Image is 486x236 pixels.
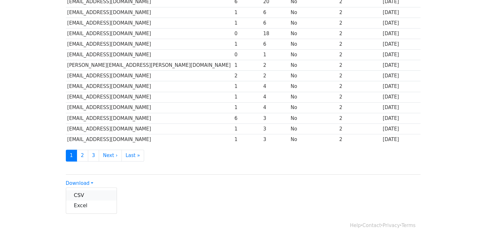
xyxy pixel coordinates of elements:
[381,134,420,145] td: [DATE]
[289,39,338,50] td: No
[289,123,338,134] td: No
[381,113,420,123] td: [DATE]
[289,18,338,28] td: No
[381,71,420,81] td: [DATE]
[289,50,338,60] td: No
[338,134,381,145] td: 2
[233,102,262,113] td: 1
[289,92,338,102] td: No
[233,18,262,28] td: 1
[289,134,338,145] td: No
[233,50,262,60] td: 0
[362,223,381,228] a: Contact
[289,113,338,123] td: No
[289,7,338,18] td: No
[338,7,381,18] td: 2
[381,123,420,134] td: [DATE]
[338,18,381,28] td: 2
[381,60,420,71] td: [DATE]
[381,81,420,92] td: [DATE]
[233,134,262,145] td: 1
[121,150,144,161] a: Last »
[66,190,117,201] a: CSV
[66,50,233,60] td: [EMAIL_ADDRESS][DOMAIN_NAME]
[233,7,262,18] td: 1
[289,81,338,92] td: No
[381,92,420,102] td: [DATE]
[381,18,420,28] td: [DATE]
[382,223,400,228] a: Privacy
[66,7,233,18] td: [EMAIL_ADDRESS][DOMAIN_NAME]
[262,71,289,81] td: 2
[66,102,233,113] td: [EMAIL_ADDRESS][DOMAIN_NAME]
[338,102,381,113] td: 2
[338,28,381,39] td: 2
[66,28,233,39] td: [EMAIL_ADDRESS][DOMAIN_NAME]
[66,201,117,211] a: Excel
[66,39,233,50] td: [EMAIL_ADDRESS][DOMAIN_NAME]
[233,81,262,92] td: 1
[262,60,289,71] td: 2
[262,134,289,145] td: 3
[338,92,381,102] td: 2
[66,150,77,161] a: 1
[262,28,289,39] td: 18
[262,102,289,113] td: 4
[381,39,420,50] td: [DATE]
[66,180,93,186] a: Download
[350,223,361,228] a: Help
[338,71,381,81] td: 2
[289,60,338,71] td: No
[66,92,233,102] td: [EMAIL_ADDRESS][DOMAIN_NAME]
[233,71,262,81] td: 2
[262,92,289,102] td: 4
[66,123,233,134] td: [EMAIL_ADDRESS][DOMAIN_NAME]
[66,18,233,28] td: [EMAIL_ADDRESS][DOMAIN_NAME]
[262,113,289,123] td: 3
[262,50,289,60] td: 1
[262,123,289,134] td: 3
[233,92,262,102] td: 1
[99,150,122,161] a: Next ›
[338,60,381,71] td: 2
[66,60,233,71] td: [PERSON_NAME][EMAIL_ADDRESS][PERSON_NAME][DOMAIN_NAME]
[381,50,420,60] td: [DATE]
[233,113,262,123] td: 6
[262,39,289,50] td: 6
[66,113,233,123] td: [EMAIL_ADDRESS][DOMAIN_NAME]
[454,205,486,236] iframe: Chat Widget
[289,28,338,39] td: No
[262,18,289,28] td: 6
[262,7,289,18] td: 6
[66,134,233,145] td: [EMAIL_ADDRESS][DOMAIN_NAME]
[233,123,262,134] td: 1
[88,150,99,161] a: 3
[381,7,420,18] td: [DATE]
[401,223,415,228] a: Terms
[289,71,338,81] td: No
[381,102,420,113] td: [DATE]
[338,81,381,92] td: 2
[381,28,420,39] td: [DATE]
[233,39,262,50] td: 1
[338,113,381,123] td: 2
[289,102,338,113] td: No
[262,81,289,92] td: 4
[338,123,381,134] td: 2
[338,39,381,50] td: 2
[77,150,88,161] a: 2
[66,81,233,92] td: [EMAIL_ADDRESS][DOMAIN_NAME]
[233,60,262,71] td: 1
[66,71,233,81] td: [EMAIL_ADDRESS][DOMAIN_NAME]
[233,28,262,39] td: 0
[338,50,381,60] td: 2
